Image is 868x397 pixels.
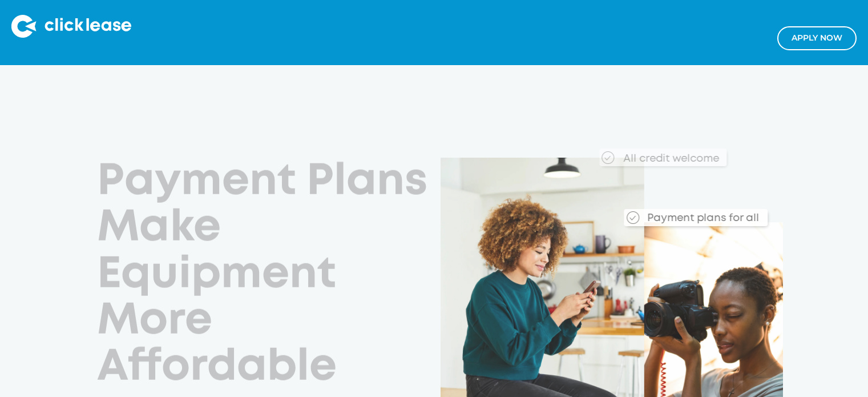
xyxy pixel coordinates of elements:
[97,158,441,391] h1: Payment Plans Make Equipment More Affordable
[602,151,615,164] img: Checkmark_callout
[627,212,640,224] img: Checkmark_callout
[777,26,857,50] a: Apply NOw
[579,144,727,166] div: All credit welcome
[643,204,759,226] div: Payment plans for all
[11,15,131,38] img: Clicklease logo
